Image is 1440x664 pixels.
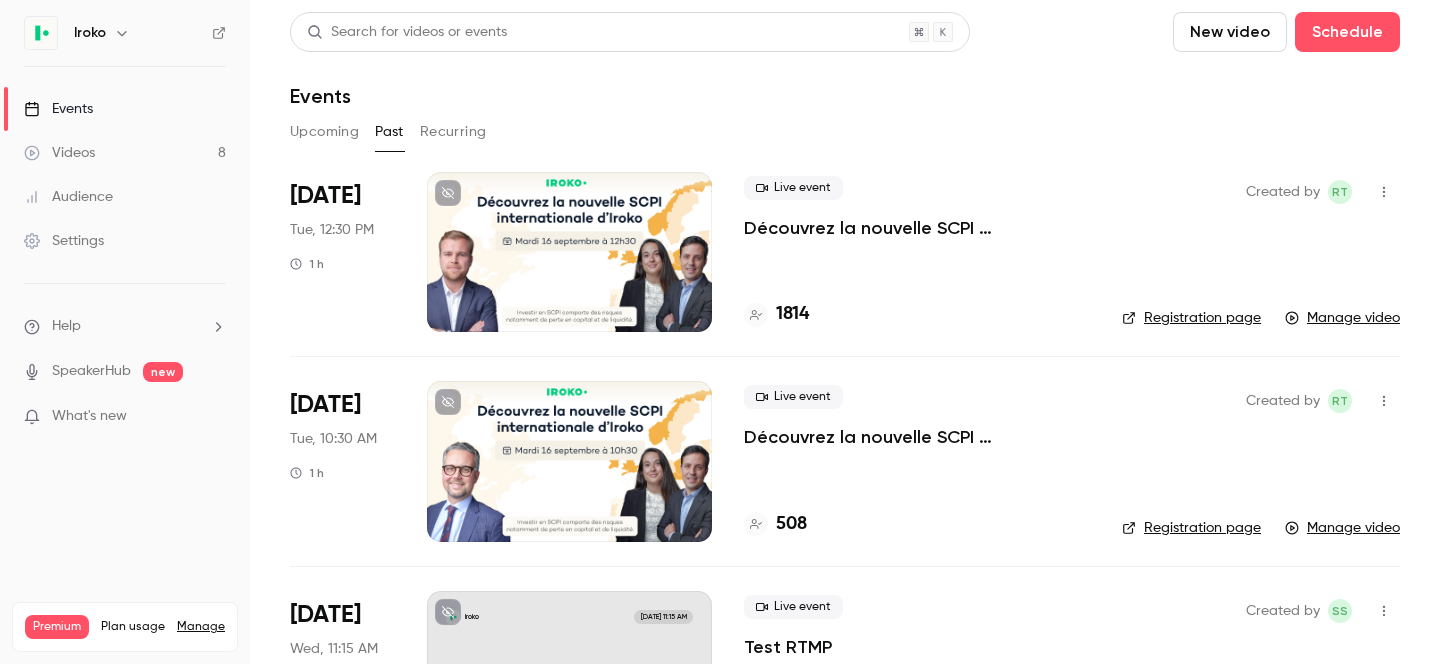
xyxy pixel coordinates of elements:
[24,231,104,251] div: Settings
[101,619,165,635] span: Plan usage
[744,176,843,200] span: Live event
[25,615,89,639] span: Premium
[290,220,374,240] span: Tue, 12:30 PM
[143,362,183,382] span: new
[290,429,377,449] span: Tue, 10:30 AM
[744,385,843,409] span: Live event
[24,143,95,163] div: Videos
[1285,308,1400,328] a: Manage video
[744,511,807,538] a: 508
[177,619,225,635] a: Manage
[744,425,1090,449] a: Découvrez la nouvelle SCPI internationale d'Iroko
[1328,180,1352,204] span: Roxane Tranchard
[744,635,832,659] a: Test RTMP
[25,17,57,49] img: Iroko
[290,639,378,659] span: Wed, 11:15 AM
[420,116,487,148] button: Recurring
[1332,599,1348,623] span: SS
[776,511,807,538] h4: 508
[290,389,361,421] span: [DATE]
[1122,308,1261,328] a: Registration page
[465,612,479,622] p: Iroko
[375,116,404,148] button: Past
[24,187,113,207] div: Audience
[1246,180,1320,204] span: Created by
[52,406,127,427] span: What's new
[290,116,359,148] button: Upcoming
[634,610,692,624] span: [DATE] 11:15 AM
[290,599,361,631] span: [DATE]
[52,361,131,382] a: SpeakerHub
[1332,389,1348,413] span: RT
[24,316,226,337] li: help-dropdown-opener
[1173,12,1287,52] button: New video
[744,301,809,328] a: 1814
[1122,518,1261,538] a: Registration page
[307,22,507,43] div: Search for videos or events
[1246,389,1320,413] span: Created by
[290,465,324,481] div: 1 h
[290,381,395,541] div: Sep 16 Tue, 10:30 AM (Europe/Paris)
[74,23,106,43] h6: Iroko
[776,301,809,328] h4: 1814
[1295,12,1400,52] button: Schedule
[202,408,226,426] iframe: Noticeable Trigger
[24,99,93,119] div: Events
[290,84,351,108] h1: Events
[290,256,324,272] div: 1 h
[52,316,81,337] span: Help
[290,172,395,332] div: Sep 16 Tue, 12:30 PM (Europe/Paris)
[1328,599,1352,623] span: Salim Semaoune
[1332,180,1348,204] span: RT
[290,180,361,212] span: [DATE]
[744,595,843,619] span: Live event
[1285,518,1400,538] a: Manage video
[1246,599,1320,623] span: Created by
[744,216,1090,240] a: Découvrez la nouvelle SCPI internationale signée [PERSON_NAME]
[1328,389,1352,413] span: Roxane Tranchard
